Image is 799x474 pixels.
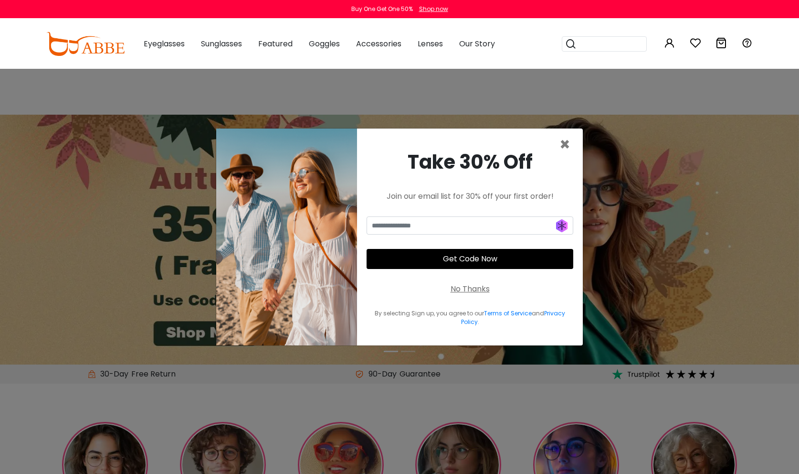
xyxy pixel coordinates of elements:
span: Sunglasses [201,38,242,49]
img: welcome [216,129,357,345]
span: Eyeglasses [144,38,185,49]
div: By selecting Sign up, you agree to our and . [367,309,573,326]
button: Get Code Now [367,249,573,269]
span: Lenses [418,38,443,49]
div: Buy One Get One 50% [351,5,413,13]
span: Accessories [356,38,401,49]
a: Privacy Policy [461,309,566,326]
div: No Thanks [451,283,490,295]
span: × [559,132,570,157]
a: Shop now [414,5,448,13]
span: Our Story [459,38,495,49]
span: Goggles [309,38,340,49]
div: Shop now [419,5,448,13]
div: Take 30% Off [367,148,573,176]
a: Terms of Service [484,309,532,317]
img: abbeglasses.com [46,32,125,56]
button: Close [559,136,570,153]
div: Join our email list for 30% off your first order! [367,191,573,202]
span: Featured [258,38,293,49]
